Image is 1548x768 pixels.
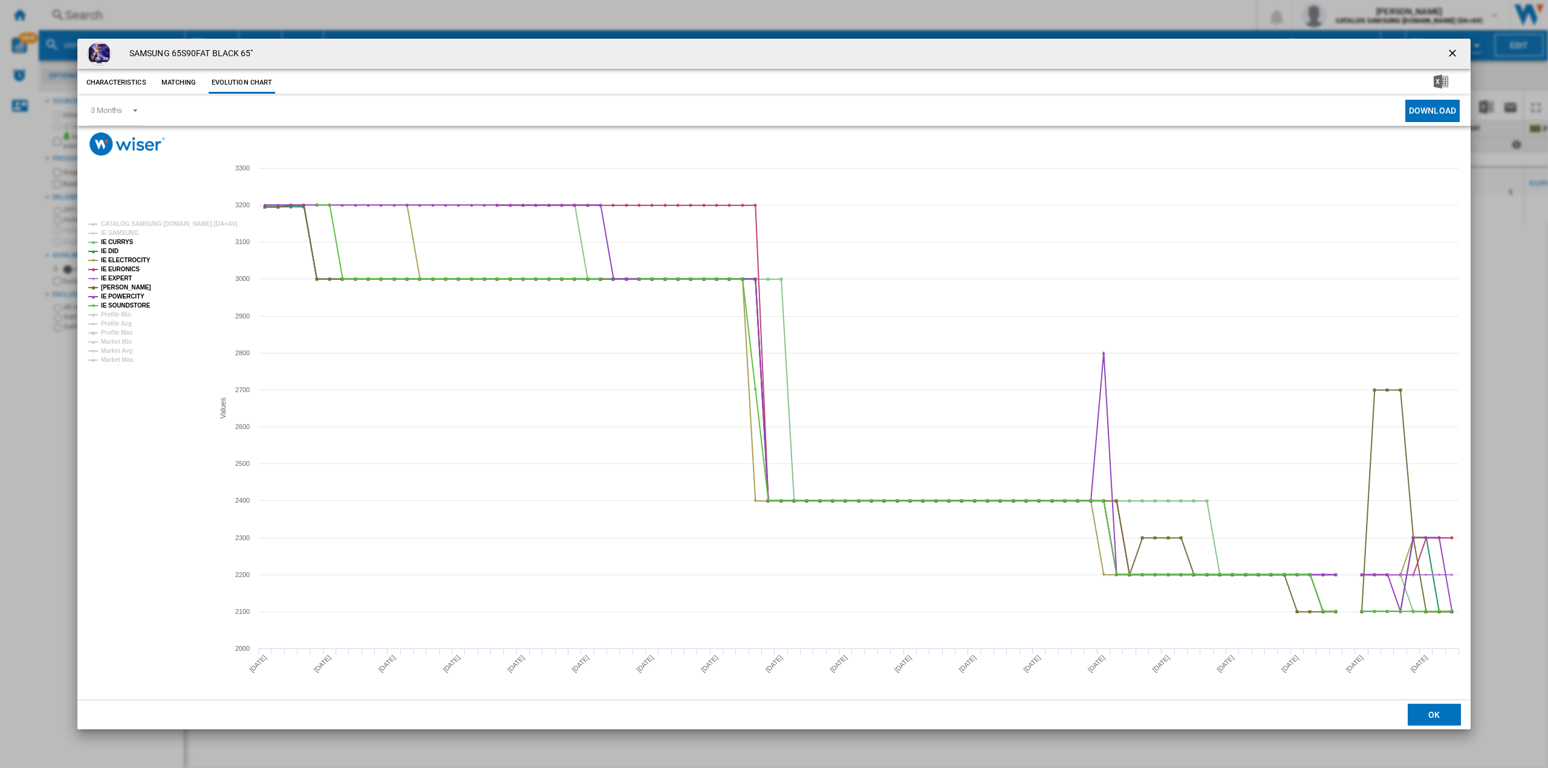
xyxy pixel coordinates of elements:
[957,654,977,674] tspan: [DATE]
[209,72,276,94] button: Evolution chart
[1409,654,1429,674] tspan: [DATE]
[235,571,250,578] tspan: 2200
[1344,654,1364,674] tspan: [DATE]
[101,221,238,227] tspan: CATALOG SAMSUNG [DOMAIN_NAME] (DA+AV)
[101,275,132,282] tspan: IE EXPERT
[235,386,250,393] tspan: 2700
[235,497,250,504] tspan: 2400
[235,423,250,430] tspan: 2600
[101,248,119,254] tspan: IE DID
[828,654,848,674] tspan: [DATE]
[101,284,151,291] tspan: [PERSON_NAME]
[1087,654,1107,674] tspan: [DATE]
[87,42,111,66] img: QE65S90FATXXU.webp
[1405,100,1460,122] button: Download
[313,654,333,674] tspan: [DATE]
[248,654,268,674] tspan: [DATE]
[570,654,590,674] tspan: [DATE]
[893,654,913,674] tspan: [DATE]
[1280,654,1300,674] tspan: [DATE]
[235,164,250,172] tspan: 3300
[235,645,250,652] tspan: 2000
[235,201,250,208] tspan: 3200
[700,654,720,674] tspan: [DATE]
[101,357,134,363] tspan: Market Max
[101,266,140,273] tspan: IE EURONICS
[101,257,151,263] tspan: IE ELECTROCITY
[235,275,250,282] tspan: 3000
[101,329,133,336] tspan: Profile Max
[101,302,151,309] tspan: IE SOUNDSTORE
[235,534,250,541] tspan: 2300
[235,238,250,245] tspan: 3100
[1408,704,1461,726] button: OK
[235,312,250,320] tspan: 2900
[235,608,250,615] tspan: 2100
[101,239,134,245] tspan: IE CURRYS
[1215,654,1235,674] tspan: [DATE]
[101,311,131,318] tspan: Profile Min
[235,349,250,357] tspan: 2800
[123,48,253,60] h4: SAMSUNG 65S90FAT BLACK 65"
[635,654,655,674] tspan: [DATE]
[219,398,227,419] tspan: Values
[235,460,250,467] tspan: 2500
[1022,654,1042,674] tspan: [DATE]
[377,654,397,674] tspan: [DATE]
[1442,42,1466,66] button: getI18NText('BUTTONS.CLOSE_DIALOG')
[101,338,132,345] tspan: Market Min
[101,230,139,236] tspan: IE SAMSUNG
[1151,654,1171,674] tspan: [DATE]
[506,654,526,674] tspan: [DATE]
[1434,74,1448,89] img: excel-24x24.png
[101,320,132,327] tspan: Profile Avg
[91,106,122,115] div: 3 Months
[101,347,132,354] tspan: Market Avg
[89,132,165,156] img: logo_wiser_300x94.png
[1446,47,1461,62] ng-md-icon: getI18NText('BUTTONS.CLOSE_DIALOG')
[101,293,145,300] tspan: IE POWERCITY
[1414,72,1468,94] button: Download in Excel
[152,72,206,94] button: Matching
[764,654,784,674] tspan: [DATE]
[83,72,149,94] button: Characteristics
[77,39,1471,730] md-dialog: Product popup
[441,654,461,674] tspan: [DATE]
